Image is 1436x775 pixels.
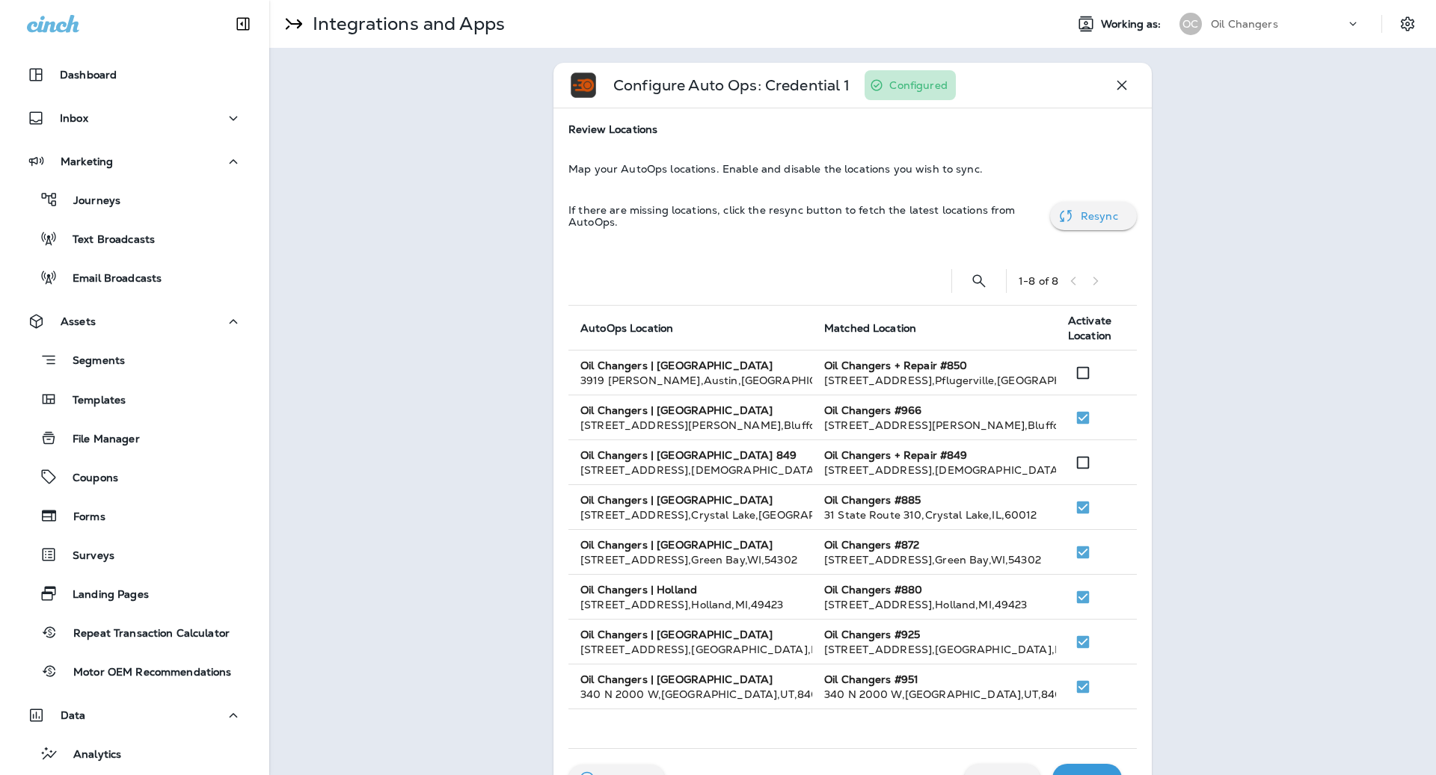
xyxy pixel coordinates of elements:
strong: Oil Changers #966 [824,404,921,417]
button: Inbox [15,103,254,133]
button: Resync [1050,202,1137,230]
p: Inbox [60,112,88,124]
p: Data [61,709,86,721]
span: Working as: [1101,18,1165,31]
button: Dashboard [15,60,254,90]
button: Analytics [15,738,254,769]
button: Marketing [15,146,254,176]
button: Assets [15,306,254,336]
strong: Oil Changers + Repair #850 [824,359,968,372]
button: Surveys [15,539,254,570]
strong: Oil Changers | [GEOGRAPHIC_DATA] [580,493,773,507]
strong: Oil Changers #951 [824,673,918,686]
div: [STREET_ADDRESS] , Green Bay , WI , 54302 [824,552,1044,567]
span: Activate Location [1068,314,1111,342]
span: Matched Location [824,321,916,335]
p: Configure Auto Ops: Credential 1 [613,75,850,96]
strong: Oil Changers + Repair #849 [824,448,968,462]
p: Coupons [58,472,118,486]
p: Dashboard [60,69,117,81]
p: Map your AutoOps locations. Enable and disable the locations you wish to sync. [568,163,1137,175]
button: Motor OEM Recommendations [15,655,254,687]
p: Surveys [58,549,114,564]
div: [STREET_ADDRESS] , [GEOGRAPHIC_DATA] , ID , 83301 [580,642,800,657]
p: Segments [58,354,125,369]
span: AutoOps Location [580,321,673,335]
button: Settings [1394,10,1421,37]
div: 3919 [PERSON_NAME] , Austin , [GEOGRAPHIC_DATA] , 78738 [580,373,800,388]
strong: Oil Changers #885 [824,493,921,507]
strong: Oil Changers #925 [824,628,920,641]
p: Oil Changers [1211,18,1278,30]
strong: Oil Changers #880 [824,583,922,596]
p: Configured [889,79,947,91]
strong: Oil Changers | Holland [580,583,697,596]
img: Auto Ops [568,70,598,100]
p: Assets [61,315,96,327]
p: Forms [58,510,105,525]
p: Journeys [58,194,120,209]
button: Email Broadcasts [15,262,254,293]
div: OC [1179,13,1202,35]
div: [STREET_ADDRESS] , [GEOGRAPHIC_DATA] , ID , 83301 [824,642,1044,657]
p: Text Broadcasts [58,233,155,247]
strong: Oil Changers | [GEOGRAPHIC_DATA] [580,538,773,552]
button: Text Broadcasts [15,223,254,254]
button: Templates [15,383,254,415]
div: [STREET_ADDRESS] , Crystal Lake , [GEOGRAPHIC_DATA] , 60012 [580,507,800,522]
p: Resync [1081,210,1118,222]
p: Templates [58,394,126,408]
div: [STREET_ADDRESS][PERSON_NAME] , Bluffdale , UT , 84065 [824,418,1044,433]
div: 340 N 2000 W , [GEOGRAPHIC_DATA] , UT , 84015 [824,687,1044,702]
button: Collapse Sidebar [222,9,264,39]
strong: Oil Changers | [GEOGRAPHIC_DATA] [580,404,773,417]
span: Review Locations [568,123,1137,136]
div: 31 State Route 310 , Crystal Lake , IL , 60012 [824,507,1044,522]
strong: Oil Changers | [GEOGRAPHIC_DATA] [580,673,773,686]
p: Landing Pages [58,588,149,602]
p: Repeat Transaction Calculator [58,627,230,641]
div: [STREET_ADDRESS] , Holland , MI , 49423 [824,597,1044,612]
div: [STREET_ADDRESS] , Pflugerville , [GEOGRAPHIC_DATA] , 78660 [824,373,1044,388]
p: If there are missing locations, click the resync button to fetch the latest locations from AutoOps. [568,204,1038,228]
div: [STREET_ADDRESS][PERSON_NAME] , Bluffdale , UT , 84065 [580,418,800,433]
strong: Oil Changers | [GEOGRAPHIC_DATA] 849 [580,448,797,462]
button: Coupons [15,461,254,493]
button: Segments [15,344,254,376]
strong: Oil Changers | [GEOGRAPHIC_DATA] [580,628,773,641]
div: 1 - 8 of 8 [1019,275,1058,287]
button: File Manager [15,422,254,454]
p: Email Broadcasts [58,272,162,286]
button: Data [15,700,254,730]
div: 340 N 2000 W , [GEOGRAPHIC_DATA] , UT , 84015 [580,687,800,702]
strong: Oil Changers | [GEOGRAPHIC_DATA] [580,359,773,372]
div: You have configured this credential [865,70,955,100]
button: Search Locations [964,266,994,296]
p: Motor OEM Recommendations [58,666,232,680]
button: Journeys [15,184,254,215]
div: [STREET_ADDRESS] , [DEMOGRAPHIC_DATA] , [GEOGRAPHIC_DATA] , 78610 [580,463,800,478]
strong: Oil Changers #872 [824,538,919,552]
div: [STREET_ADDRESS] , Holland , MI , 49423 [580,597,800,612]
p: Marketing [61,155,113,167]
p: File Manager [58,433,140,447]
p: Analytics [58,748,121,762]
button: Repeat Transaction Calculator [15,617,254,648]
button: Landing Pages [15,578,254,609]
button: Forms [15,500,254,531]
div: [STREET_ADDRESS] , Green Bay , WI , 54302 [580,552,800,567]
div: [STREET_ADDRESS] , [DEMOGRAPHIC_DATA] , [GEOGRAPHIC_DATA] , 78610 [824,463,1044,478]
p: Integrations and Apps [307,13,505,35]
